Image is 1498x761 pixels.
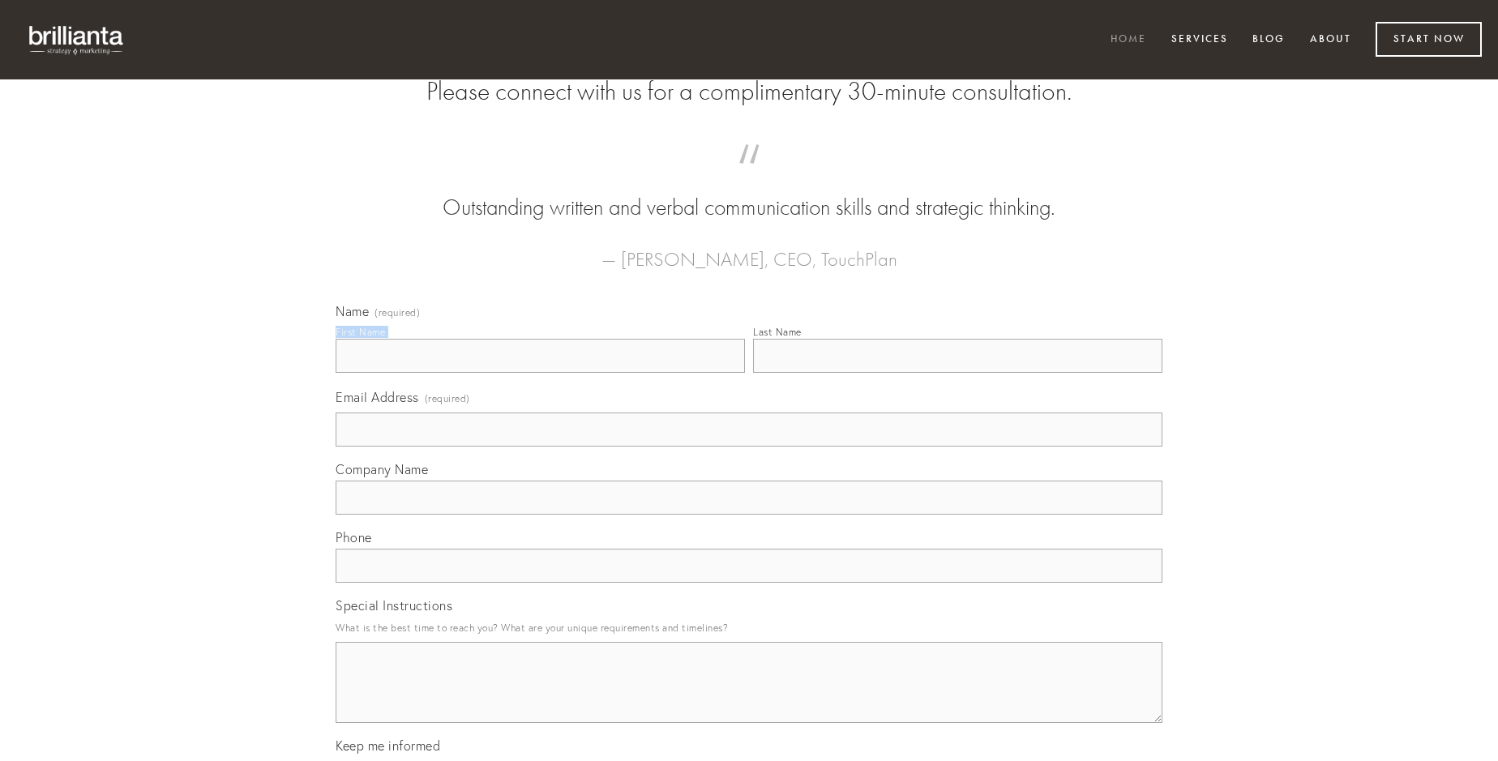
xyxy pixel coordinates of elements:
[374,308,420,318] span: (required)
[362,224,1136,276] figcaption: — [PERSON_NAME], CEO, TouchPlan
[753,326,802,338] div: Last Name
[336,389,419,405] span: Email Address
[336,737,440,754] span: Keep me informed
[336,326,385,338] div: First Name
[425,387,470,409] span: (required)
[1299,27,1362,53] a: About
[336,529,372,545] span: Phone
[336,461,428,477] span: Company Name
[336,617,1162,639] p: What is the best time to reach you? What are your unique requirements and timelines?
[1100,27,1157,53] a: Home
[1376,22,1482,57] a: Start Now
[1161,27,1239,53] a: Services
[336,76,1162,107] h2: Please connect with us for a complimentary 30-minute consultation.
[336,597,452,614] span: Special Instructions
[362,160,1136,224] blockquote: Outstanding written and verbal communication skills and strategic thinking.
[16,16,138,63] img: brillianta - research, strategy, marketing
[336,303,369,319] span: Name
[362,160,1136,192] span: “
[1242,27,1295,53] a: Blog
